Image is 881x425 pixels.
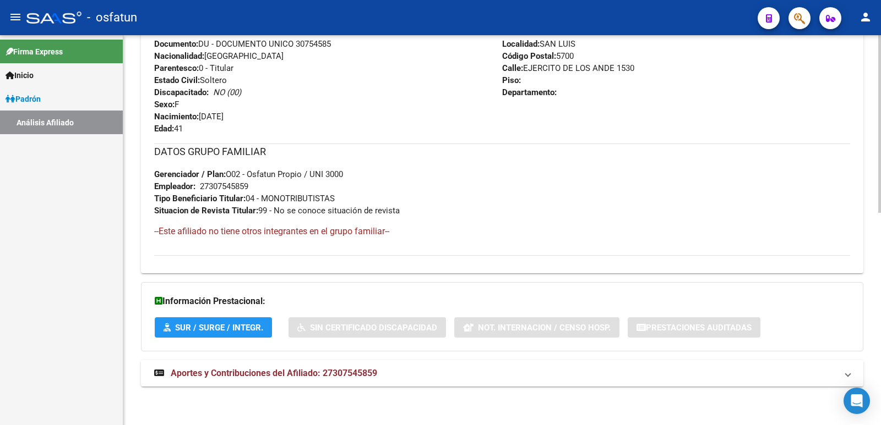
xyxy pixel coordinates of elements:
span: DU - DOCUMENTO UNICO 30754585 [154,39,331,49]
strong: Localidad: [502,39,540,49]
span: Soltero [154,75,227,85]
strong: Parentesco: [154,63,199,73]
strong: Nacionalidad: [154,51,204,61]
div: 27307545859 [200,180,248,192]
span: - osfatun [87,5,137,30]
span: Aportes y Contribuciones del Afiliado: 27307545859 [171,368,377,378]
strong: Estado Civil: [154,75,200,85]
span: Padrón [6,93,41,105]
span: 99 - No se conoce situación de revista [154,206,400,216]
strong: Nacimiento: [154,112,199,122]
span: Sin Certificado Discapacidad [310,323,437,333]
span: San Luis [502,27,571,37]
i: NO (00) [213,87,241,97]
mat-icon: menu [9,10,22,24]
div: Open Intercom Messenger [844,388,870,414]
strong: Provincia: [502,27,540,37]
strong: Sexo: [154,100,175,109]
strong: Código Postal: [502,51,556,61]
strong: Discapacitado: [154,87,209,97]
strong: Calle: [502,63,523,73]
button: Sin Certificado Discapacidad [289,317,446,338]
h4: --Este afiliado no tiene otros integrantes en el grupo familiar-- [154,225,850,238]
h3: DATOS GRUPO FAMILIAR [154,144,850,159]
span: 0 - Titular [154,63,233,73]
button: SUR / SURGE / INTEGR. [155,317,272,338]
button: Not. Internacion / Censo Hosp. [454,317,619,338]
span: Not. Internacion / Censo Hosp. [478,323,611,333]
span: EJERCITO DE LOS ANDE 1530 [502,63,634,73]
span: 27307545859 [154,27,222,37]
span: [GEOGRAPHIC_DATA] [154,51,284,61]
mat-expansion-panel-header: Aportes y Contribuciones del Afiliado: 27307545859 [141,360,863,387]
span: Inicio [6,69,34,81]
span: Firma Express [6,46,63,58]
h3: Información Prestacional: [155,294,850,309]
span: SUR / SURGE / INTEGR. [175,323,263,333]
strong: Edad: [154,124,174,134]
strong: CUIL: [154,27,174,37]
span: [DATE] [154,112,224,122]
span: Prestaciones Auditadas [646,323,752,333]
span: 5700 [502,51,574,61]
span: SAN LUIS [502,39,575,49]
button: Prestaciones Auditadas [628,317,760,338]
span: O02 - Osfatun Propio / UNI 3000 [154,169,343,179]
strong: Empleador: [154,181,195,191]
strong: Departamento: [502,87,557,97]
strong: Piso: [502,75,521,85]
strong: Situacion de Revista Titular: [154,206,258,216]
span: F [154,100,179,109]
span: 41 [154,124,183,134]
strong: Documento: [154,39,198,49]
mat-icon: person [859,10,872,24]
strong: Tipo Beneficiario Titular: [154,194,246,203]
span: 04 - MONOTRIBUTISTAS [154,194,335,203]
strong: Gerenciador / Plan: [154,169,226,179]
